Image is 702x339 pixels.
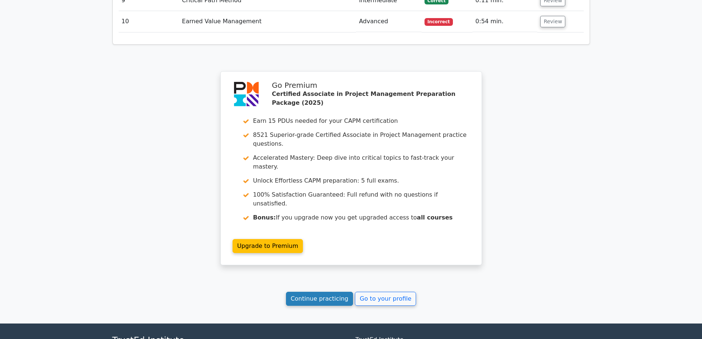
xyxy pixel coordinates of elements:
[233,239,303,253] a: Upgrade to Premium
[286,292,353,306] a: Continue practicing
[356,11,422,32] td: Advanced
[472,11,537,32] td: 0:54 min.
[119,11,179,32] td: 10
[355,292,416,306] a: Go to your profile
[425,18,453,25] span: Incorrect
[540,16,565,27] button: Review
[179,11,356,32] td: Earned Value Management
